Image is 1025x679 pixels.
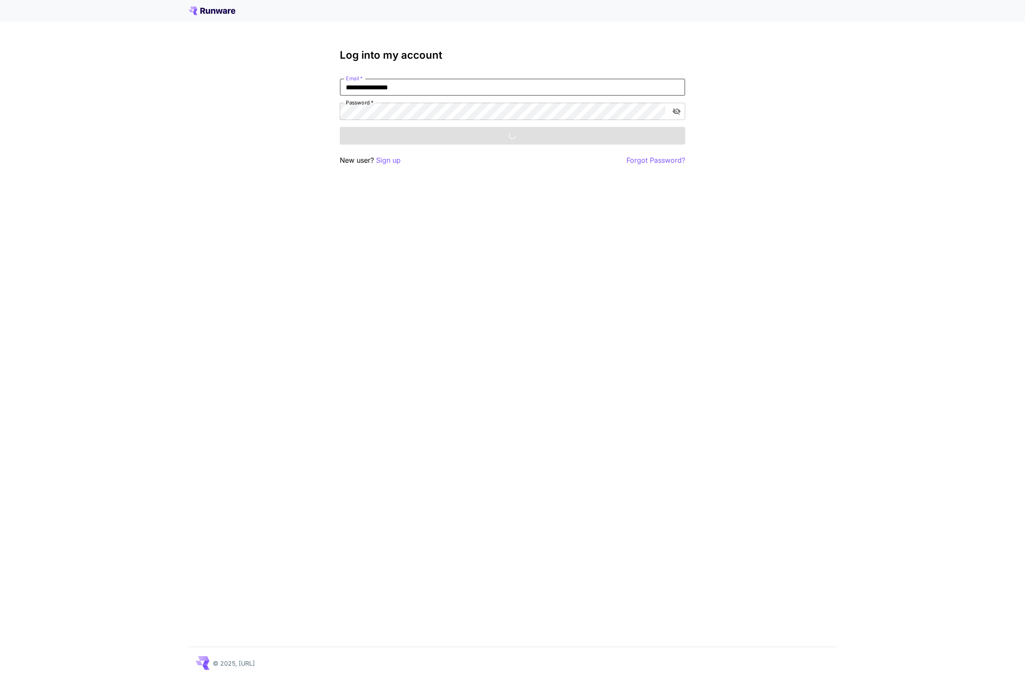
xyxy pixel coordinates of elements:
[669,104,684,119] button: toggle password visibility
[340,49,685,61] h3: Log into my account
[213,659,255,668] p: © 2025, [URL]
[346,99,373,106] label: Password
[346,75,363,82] label: Email
[376,155,401,166] button: Sign up
[626,155,685,166] button: Forgot Password?
[340,155,401,166] p: New user?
